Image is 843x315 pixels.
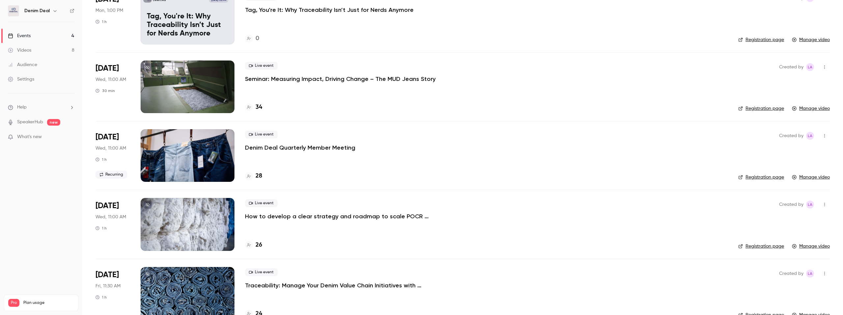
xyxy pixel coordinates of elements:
div: 1 h [95,226,107,231]
div: May 28 Wed, 11:00 AM (Europe/Berlin) [95,198,130,251]
a: Manage video [792,105,830,112]
span: What's new [17,133,42,140]
a: Manage video [792,174,830,181]
span: Wed, 11:00 AM [95,76,126,83]
div: Jul 16 Wed, 11:00 AM (Europe/Amsterdam) [95,61,130,113]
span: [DATE] [95,201,119,211]
span: LA [808,201,812,208]
span: Live event [245,199,278,207]
a: Registration page [738,243,784,250]
div: Settings [8,76,34,83]
div: 1 h [95,19,107,24]
span: Lavinia Aparaschivei [806,270,814,278]
li: help-dropdown-opener [8,104,74,111]
a: Tag, You're It: Why Traceability Isn’t Just for Nerds Anymore [245,6,414,14]
span: [DATE] [95,270,119,280]
img: Denim Deal [8,6,19,16]
span: Pro [8,299,19,307]
h4: 0 [256,34,259,43]
a: Manage video [792,36,830,43]
div: Audience [8,61,37,68]
span: Created by [779,270,803,278]
a: Seminar: Measuring Impact, Driving Change – The MUD Jeans Story [245,75,436,83]
a: Registration page [738,174,784,181]
span: Wed, 11:00 AM [95,145,126,152]
span: Lavinia Aparaschivei [806,201,814,208]
span: [DATE] [95,63,119,74]
span: [DATE] [95,132,119,142]
a: 28 [245,172,262,181]
span: Wed, 11:00 AM [95,214,126,220]
a: Registration page [738,36,784,43]
span: Help [17,104,27,111]
div: 30 min [95,88,115,93]
span: Fri, 11:30 AM [95,283,121,289]
span: Plan usage [23,300,74,305]
a: Traceability: Manage Your Denim Value Chain Initiatives with Confidence [245,281,443,289]
span: LA [808,63,812,71]
a: 34 [245,103,262,112]
a: SpeakerHub [17,119,43,126]
span: Lavinia Aparaschivei [806,132,814,140]
span: Live event [245,131,278,138]
h6: Denim Deal [24,8,50,14]
span: Mon, 1:00 PM [95,7,123,14]
div: 1 h [95,295,107,300]
span: LA [808,270,812,278]
h4: 26 [256,241,262,250]
p: Tag, You're It: Why Traceability Isn’t Just for Nerds Anymore [147,12,228,38]
span: Recurring [95,171,127,179]
span: LA [808,132,812,140]
div: Jul 2 Wed, 11:00 AM (Europe/Berlin) [95,129,130,182]
span: Live event [245,268,278,276]
h4: 28 [256,172,262,181]
a: Manage video [792,243,830,250]
a: How to develop a clear strategy and roadmap to scale POCR cotton as a brand? [245,212,443,220]
span: Created by [779,132,803,140]
span: Created by [779,201,803,208]
div: 1 h [95,157,107,162]
a: 26 [245,241,262,250]
span: new [47,119,60,126]
a: 0 [245,34,259,43]
span: Created by [779,63,803,71]
div: Events [8,33,31,39]
a: Denim Deal Quarterly Member Meeting [245,144,355,152]
div: Videos [8,47,31,54]
span: Live event [245,62,278,70]
a: Registration page [738,105,784,112]
h4: 34 [256,103,262,112]
iframe: Noticeable Trigger [67,134,74,140]
span: Lavinia Aparaschivei [806,63,814,71]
